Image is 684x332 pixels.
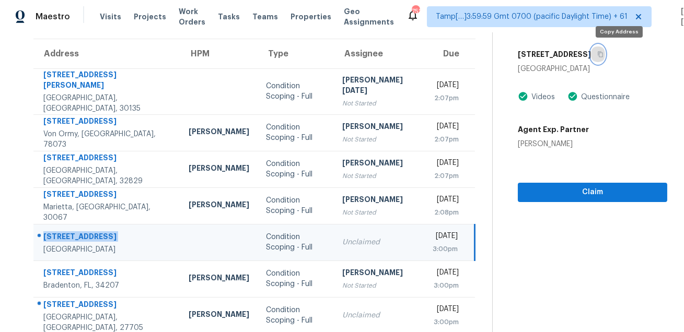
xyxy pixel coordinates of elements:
[342,280,416,291] div: Not Started
[433,194,459,207] div: [DATE]
[578,92,630,102] div: Questionnaire
[342,98,416,109] div: Not Started
[43,189,172,202] div: [STREET_ADDRESS]
[518,64,667,74] div: [GEOGRAPHIC_DATA]
[43,116,172,129] div: [STREET_ADDRESS]
[180,39,258,68] th: HPM
[266,195,326,216] div: Condition Scoping - Full
[43,93,172,114] div: [GEOGRAPHIC_DATA], [GEOGRAPHIC_DATA], 30135
[567,91,578,102] img: Artifact Present Icon
[43,129,172,150] div: Von Ormy, [GEOGRAPHIC_DATA], 78073
[266,81,326,102] div: Condition Scoping - Full
[43,69,172,93] div: [STREET_ADDRESS][PERSON_NAME]
[433,134,459,145] div: 2:07pm
[33,39,180,68] th: Address
[252,11,278,22] span: Teams
[189,163,249,176] div: [PERSON_NAME]
[43,165,172,186] div: [GEOGRAPHIC_DATA], [GEOGRAPHIC_DATA], 32829
[433,280,459,291] div: 3:00pm
[36,11,70,22] span: Maestro
[528,92,555,102] div: Videos
[412,6,419,17] div: 752
[291,11,331,22] span: Properties
[433,317,459,327] div: 3:00pm
[43,202,172,223] div: Marietta, [GEOGRAPHIC_DATA], 30067
[266,305,326,326] div: Condition Scoping - Full
[179,6,205,27] span: Work Orders
[43,299,172,312] div: [STREET_ADDRESS]
[433,267,459,280] div: [DATE]
[43,231,172,244] div: [STREET_ADDRESS]
[189,199,249,212] div: [PERSON_NAME]
[436,11,628,22] span: Tamp[…]3:59:59 Gmt 0700 (pacific Daylight Time) + 61
[43,152,172,165] div: [STREET_ADDRESS]
[433,93,459,103] div: 2:07pm
[518,139,589,149] div: [PERSON_NAME]
[266,232,326,253] div: Condition Scoping - Full
[342,121,416,134] div: [PERSON_NAME]
[526,186,659,199] span: Claim
[433,121,459,134] div: [DATE]
[433,231,458,244] div: [DATE]
[518,183,667,202] button: Claim
[43,267,172,280] div: [STREET_ADDRESS]
[43,244,172,255] div: [GEOGRAPHIC_DATA]
[134,11,166,22] span: Projects
[266,122,326,143] div: Condition Scoping - Full
[218,13,240,20] span: Tasks
[258,39,334,68] th: Type
[433,158,459,171] div: [DATE]
[43,280,172,291] div: Bradenton, FL, 34207
[266,268,326,289] div: Condition Scoping - Full
[518,91,528,102] img: Artifact Present Icon
[342,171,416,181] div: Not Started
[342,75,416,98] div: [PERSON_NAME][DATE]
[342,134,416,145] div: Not Started
[342,207,416,218] div: Not Started
[189,126,249,139] div: [PERSON_NAME]
[518,124,589,135] h5: Agent Exp. Partner
[342,237,416,247] div: Unclaimed
[433,171,459,181] div: 2:07pm
[342,158,416,171] div: [PERSON_NAME]
[342,310,416,321] div: Unclaimed
[189,309,249,322] div: [PERSON_NAME]
[424,39,475,68] th: Due
[344,6,394,27] span: Geo Assignments
[433,244,458,254] div: 3:00pm
[334,39,424,68] th: Assignee
[433,207,459,218] div: 2:08pm
[342,194,416,207] div: [PERSON_NAME]
[518,49,591,60] h5: [STREET_ADDRESS]
[189,272,249,286] div: [PERSON_NAME]
[433,304,459,317] div: [DATE]
[342,267,416,280] div: [PERSON_NAME]
[266,159,326,180] div: Condition Scoping - Full
[433,80,459,93] div: [DATE]
[100,11,121,22] span: Visits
